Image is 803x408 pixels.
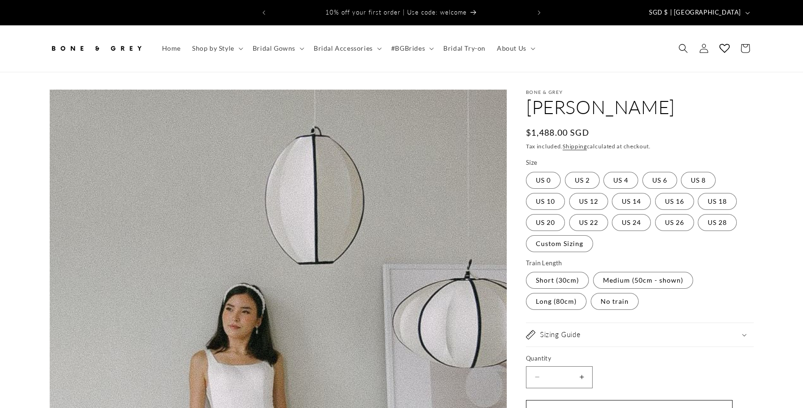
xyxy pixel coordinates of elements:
summary: About Us [491,38,539,58]
label: US 28 [698,214,737,231]
label: Short (30cm) [526,272,589,289]
a: Home [156,38,186,58]
a: Bone and Grey Bridal [46,35,147,62]
summary: Search [673,38,694,59]
label: Quantity [526,354,733,363]
p: Bone & Grey [526,89,754,95]
label: US 2 [565,172,600,189]
label: US 24 [612,214,651,231]
span: $1,488.00 SGD [526,126,589,139]
div: Tax included. calculated at checkout. [526,142,754,151]
label: US 14 [612,193,651,210]
label: US 0 [526,172,561,189]
span: Home [162,44,181,53]
button: SGD $ | [GEOGRAPHIC_DATA] [643,4,754,22]
label: US 16 [655,193,694,210]
span: Bridal Accessories [314,44,373,53]
a: Bridal Try-on [438,38,491,58]
summary: Bridal Accessories [308,38,386,58]
label: US 6 [642,172,677,189]
summary: Shop by Style [186,38,247,58]
h1: [PERSON_NAME] [526,95,754,119]
span: #BGBrides [391,44,425,53]
h2: Sizing Guide [540,330,580,339]
label: US 4 [603,172,638,189]
label: US 8 [681,172,716,189]
legend: Size [526,158,539,168]
span: SGD $ | [GEOGRAPHIC_DATA] [649,8,741,17]
label: US 20 [526,214,565,231]
span: Bridal Gowns [253,44,295,53]
span: Shop by Style [192,44,234,53]
span: Bridal Try-on [443,44,486,53]
summary: Bridal Gowns [247,38,308,58]
img: Bone and Grey Bridal [49,38,143,59]
summary: #BGBrides [386,38,438,58]
button: Next announcement [529,4,549,22]
span: About Us [497,44,526,53]
label: US 22 [569,214,608,231]
label: US 10 [526,193,565,210]
label: Medium (50cm - shown) [593,272,693,289]
label: Custom Sizing [526,235,593,252]
label: US 18 [698,193,737,210]
label: Long (80cm) [526,293,587,310]
label: US 26 [655,214,694,231]
button: Previous announcement [254,4,274,22]
label: No train [591,293,639,310]
span: 10% off your first order | Use code: welcome [325,8,467,16]
summary: Sizing Guide [526,323,754,346]
a: Shipping [563,143,587,150]
legend: Train Length [526,259,563,268]
label: US 12 [569,193,608,210]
